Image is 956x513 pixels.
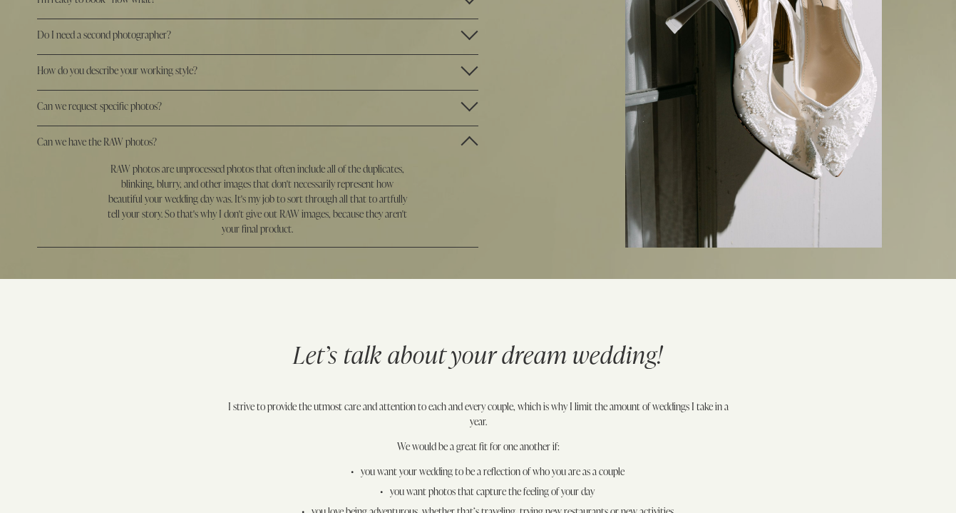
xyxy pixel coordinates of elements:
[37,161,478,247] div: Can we have the RAW photos?
[37,28,461,41] span: Do I need a second photographer?
[37,126,478,161] button: Can we have the RAW photos?
[37,91,478,126] button: Can we request specific photos?
[103,161,412,236] p: RAW photos are unprocessed photos that often include all of the duplicates, blinking, blurry, and...
[37,19,478,54] button: Do I need a second photographer?
[37,64,461,77] span: How do you describe your working style?
[250,484,735,499] p: you want photos that capture the feeling of your day
[221,342,735,367] h3: Let’s talk about your dream wedding!
[250,464,735,479] p: you want your wedding to be a reflection of who you are as a couple
[37,135,461,148] span: Can we have the RAW photos?
[221,399,735,429] p: I strive to provide the utmost care and attention to each and every couple, which is why I limit ...
[221,439,735,454] p: We would be a great fit for one another if:
[37,99,461,113] span: Can we request specific photos?
[37,55,478,90] button: How do you describe your working style?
